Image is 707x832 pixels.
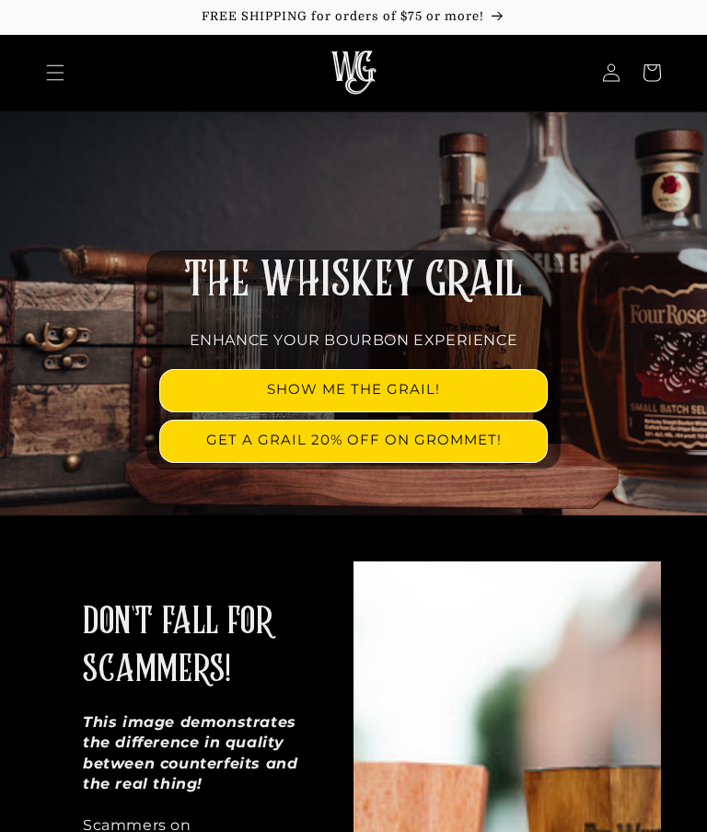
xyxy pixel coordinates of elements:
a: SHOW ME THE GRAIL! [160,370,547,411]
span: ENHANCE YOUR BOURBON EXPERIENCE [190,331,518,349]
a: GET A GRAIL 20% OFF ON GROMMET! [160,421,547,462]
p: FREE SHIPPING for orders of $75 or more! [18,9,689,25]
summary: Menu [35,52,75,93]
strong: This image demonstrates the difference in quality between counterfeits and the real thing! [83,713,297,792]
img: The Whiskey Grail [330,51,377,95]
h2: DON'T FALL FOR SCAMMERS! [83,598,317,694]
span: THE WHISKEY GRAIL [184,257,523,305]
